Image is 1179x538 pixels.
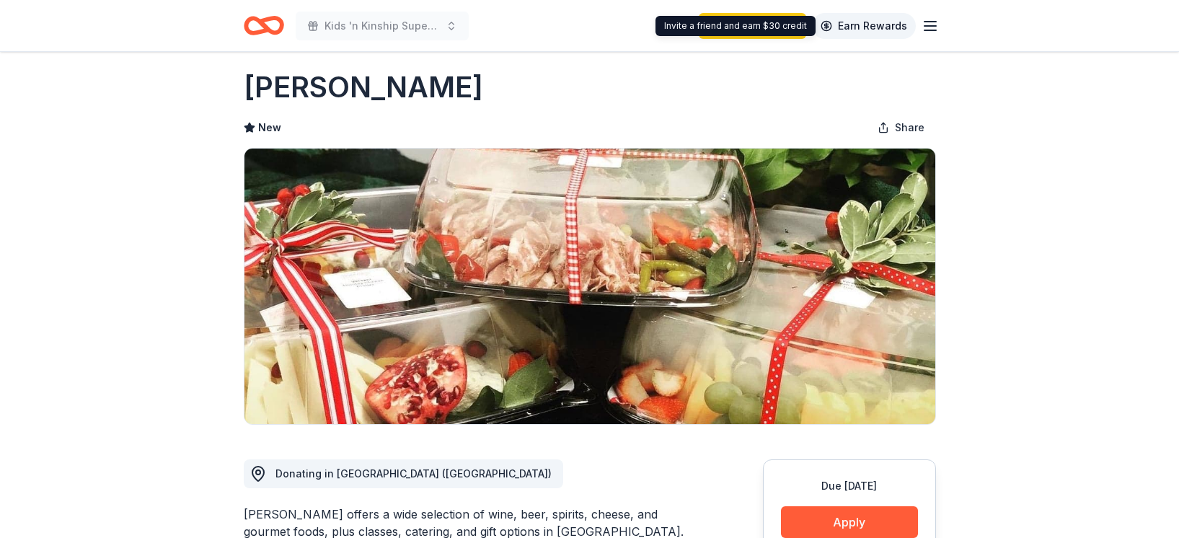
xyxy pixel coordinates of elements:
div: Due [DATE] [781,477,918,495]
span: Donating in [GEOGRAPHIC_DATA] ([GEOGRAPHIC_DATA]) [275,467,552,480]
button: Kids 'n Kinship Super Bingo Fall Fundraiser [296,12,469,40]
span: New [258,119,281,136]
img: Image for Surdyk's [244,149,935,424]
div: Invite a friend and earn $30 credit [655,16,816,36]
a: Home [244,9,284,43]
button: Share [866,113,936,142]
button: Apply [781,506,918,538]
h1: [PERSON_NAME] [244,67,483,107]
a: Earn Rewards [812,13,916,39]
a: Start free trial [699,13,806,39]
span: Share [895,119,924,136]
span: Kids 'n Kinship Super Bingo Fall Fundraiser [324,17,440,35]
